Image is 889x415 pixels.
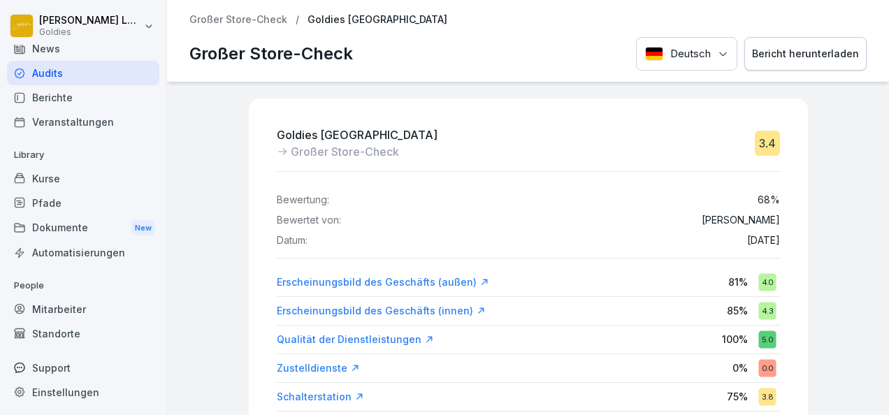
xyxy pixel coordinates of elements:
[131,220,155,236] div: New
[277,235,308,247] p: Datum:
[296,14,299,26] p: /
[277,304,486,318] a: Erscheinungsbild des Geschäfts (innen)
[39,27,141,37] p: Goldies
[39,15,141,27] p: [PERSON_NAME] Loska
[7,215,159,241] a: DokumenteNew
[670,46,711,62] p: Deutsch
[277,126,438,143] p: Goldies [GEOGRAPHIC_DATA]
[702,214,780,226] p: [PERSON_NAME]
[277,194,329,206] p: Bewertung:
[758,302,776,319] div: 4.3
[755,131,780,156] div: 3.4
[7,215,159,241] div: Dokumente
[758,194,780,206] p: 68 %
[728,275,748,289] p: 81 %
[727,389,748,404] p: 75 %
[277,214,341,226] p: Bewertet von:
[308,14,447,26] p: Goldies [GEOGRAPHIC_DATA]
[7,275,159,297] p: People
[758,273,776,291] div: 4.0
[189,41,353,66] p: Großer Store-Check
[7,85,159,110] a: Berichte
[758,359,776,377] div: 0.0
[7,61,159,85] a: Audits
[7,297,159,321] a: Mitarbeiter
[277,275,489,289] a: Erscheinungsbild des Geschäfts (außen)
[752,46,859,61] div: Bericht herunterladen
[7,380,159,405] a: Einstellungen
[7,356,159,380] div: Support
[747,235,780,247] p: [DATE]
[744,37,867,71] button: Bericht herunterladen
[758,330,776,348] div: 5.0
[758,388,776,405] div: 3.8
[291,143,399,160] p: Großer Store-Check
[189,14,287,26] a: Großer Store-Check
[7,110,159,134] a: Veranstaltungen
[277,361,360,375] a: Zustelldienste
[7,240,159,265] a: Automatisierungen
[277,333,434,347] a: Qualität der Dienstleistungen
[636,37,737,71] button: Language
[7,166,159,191] a: Kurse
[732,361,748,375] p: 0 %
[7,144,159,166] p: Library
[7,321,159,346] a: Standorte
[7,36,159,61] a: News
[727,303,748,318] p: 85 %
[645,47,663,61] img: Deutsch
[7,191,159,215] a: Pfade
[277,390,364,404] a: Schalterstation
[722,332,748,347] p: 100 %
